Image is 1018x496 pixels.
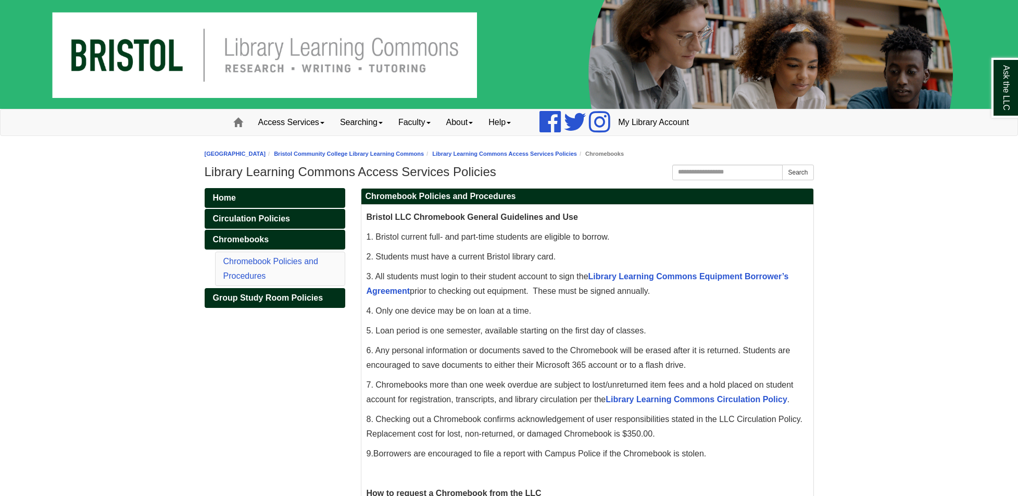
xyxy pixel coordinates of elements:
[361,189,813,205] h2: Chromebook Policies and Procedures
[367,213,578,221] span: Bristol LLC Chromebook General Guidelines and Use
[205,149,814,159] nav: breadcrumb
[367,380,794,404] span: 7. Chromebooks more than one week overdue are subject to lost/unreturned item fees and a hold pla...
[205,209,345,229] a: Circulation Policies
[205,230,345,250] a: Chromebooks
[205,188,345,208] a: Home
[250,109,332,135] a: Access Services
[205,188,345,308] div: Guide Pages
[577,149,624,159] li: Chromebooks
[373,449,706,458] span: Borrowers are encouraged to file a report with Campus Police if the Chromebook is stolen.
[274,151,424,157] a: Bristol Community College Library Learning Commons
[391,109,438,135] a: Faculty
[213,214,290,223] span: Circulation Policies
[367,346,790,369] span: 6. Any personal information or documents saved to the Chromebook will be erased after it is retur...
[213,235,269,244] span: Chromebooks
[205,288,345,308] a: Group Study Room Policies
[205,165,814,179] h1: Library Learning Commons Access Services Policies
[606,395,787,404] a: Library Learning Commons Circulation Policy
[367,306,532,315] span: 4. Only one device may be on loan at a time.
[367,272,789,295] span: 3. All students must login to their student account to sign the prior to checking out equipment. ...
[332,109,391,135] a: Searching
[213,193,236,202] span: Home
[610,109,697,135] a: My Library Account
[367,252,556,261] span: 2. Students must have a current Bristol library card.
[367,449,371,458] span: 9
[367,272,789,295] a: Library Learning Commons Equipment Borrower’s Agreement
[205,151,266,157] a: [GEOGRAPHIC_DATA]
[438,109,481,135] a: About
[213,293,323,302] span: Group Study Room Policies
[432,151,577,157] a: Library Learning Commons Access Services Policies
[367,326,646,335] span: 5. Loan period is one semester, available starting on the first day of classes.
[367,232,610,241] span: 1. Bristol current full- and part-time students are eligible to borrow.
[367,447,808,461] p: .
[481,109,519,135] a: Help
[782,165,813,180] button: Search
[367,415,802,438] span: 8. Checking out a Chromebook confirms acknowledgement of user responsibilities stated in the LLC ...
[223,257,318,280] a: Chromebook Policies and Procedures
